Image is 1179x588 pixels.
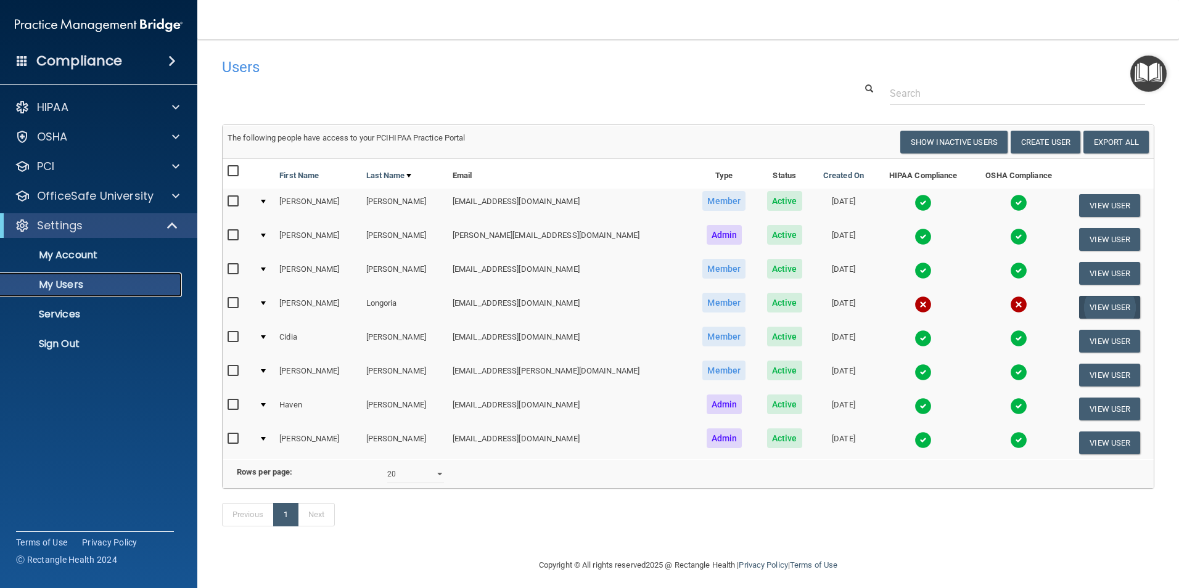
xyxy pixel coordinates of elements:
[1079,262,1140,285] button: View User
[914,262,932,279] img: tick.e7d51cea.svg
[274,392,361,426] td: Haven
[914,228,932,245] img: tick.e7d51cea.svg
[1079,194,1140,217] button: View User
[448,256,691,290] td: [EMAIL_ADDRESS][DOMAIN_NAME]
[274,358,361,392] td: [PERSON_NAME]
[16,536,67,549] a: Terms of Use
[1010,330,1027,347] img: tick.e7d51cea.svg
[812,290,875,324] td: [DATE]
[1010,398,1027,415] img: tick.e7d51cea.svg
[361,223,448,256] td: [PERSON_NAME]
[15,159,179,174] a: PCI
[1079,296,1140,319] button: View User
[767,191,802,211] span: Active
[37,218,83,233] p: Settings
[691,159,757,189] th: Type
[812,189,875,223] td: [DATE]
[812,426,875,459] td: [DATE]
[222,59,758,75] h4: Users
[1079,431,1140,454] button: View User
[812,256,875,290] td: [DATE]
[82,536,138,549] a: Privacy Policy
[37,129,68,144] p: OSHA
[279,168,319,183] a: First Name
[298,503,335,526] a: Next
[767,394,802,414] span: Active
[448,159,691,189] th: Email
[823,168,864,183] a: Created On
[767,293,802,312] span: Active
[707,428,742,448] span: Admin
[237,467,292,476] b: Rows per page:
[1010,296,1027,313] img: cross.ca9f0e7f.svg
[1130,55,1167,92] button: Open Resource Center
[702,327,746,346] span: Member
[767,361,802,380] span: Active
[914,296,932,313] img: cross.ca9f0e7f.svg
[1011,131,1080,153] button: Create User
[739,560,787,570] a: Privacy Policy
[812,358,875,392] td: [DATE]
[15,100,179,115] a: HIPAA
[274,426,361,459] td: [PERSON_NAME]
[448,426,691,459] td: [EMAIL_ADDRESS][DOMAIN_NAME]
[702,361,746,380] span: Member
[36,52,122,70] h4: Compliance
[707,225,742,245] span: Admin
[790,560,837,570] a: Terms of Use
[1079,364,1140,386] button: View User
[15,189,179,203] a: OfficeSafe University
[914,364,932,381] img: tick.e7d51cea.svg
[15,129,179,144] a: OSHA
[900,131,1008,153] button: Show Inactive Users
[966,500,1164,550] iframe: Drift Widget Chat Controller
[1010,364,1027,381] img: tick.e7d51cea.svg
[15,218,179,233] a: Settings
[228,133,466,142] span: The following people have access to your PCIHIPAA Practice Portal
[767,327,802,346] span: Active
[914,431,932,449] img: tick.e7d51cea.svg
[914,194,932,211] img: tick.e7d51cea.svg
[361,426,448,459] td: [PERSON_NAME]
[8,249,176,261] p: My Account
[1079,330,1140,353] button: View User
[16,553,117,566] span: Ⓒ Rectangle Health 2024
[8,308,176,321] p: Services
[1010,431,1027,449] img: tick.e7d51cea.svg
[448,324,691,358] td: [EMAIL_ADDRESS][DOMAIN_NAME]
[274,189,361,223] td: [PERSON_NAME]
[1010,194,1027,211] img: tick.e7d51cea.svg
[366,168,412,183] a: Last Name
[274,290,361,324] td: [PERSON_NAME]
[274,256,361,290] td: [PERSON_NAME]
[448,223,691,256] td: [PERSON_NAME][EMAIL_ADDRESS][DOMAIN_NAME]
[757,159,812,189] th: Status
[914,398,932,415] img: tick.e7d51cea.svg
[702,191,746,211] span: Member
[37,100,68,115] p: HIPAA
[812,223,875,256] td: [DATE]
[1083,131,1149,153] a: Export All
[1079,228,1140,251] button: View User
[702,293,746,312] span: Member
[361,358,448,392] td: [PERSON_NAME]
[767,225,802,245] span: Active
[707,394,742,414] span: Admin
[463,545,913,585] div: Copyright © All rights reserved 2025 @ Rectangle Health | |
[890,82,1145,105] input: Search
[1079,398,1140,420] button: View User
[8,279,176,291] p: My Users
[361,189,448,223] td: [PERSON_NAME]
[15,13,183,38] img: PMB logo
[914,330,932,347] img: tick.e7d51cea.svg
[222,503,274,526] a: Previous
[361,392,448,426] td: [PERSON_NAME]
[37,189,154,203] p: OfficeSafe University
[875,159,972,189] th: HIPAA Compliance
[448,290,691,324] td: [EMAIL_ADDRESS][DOMAIN_NAME]
[361,324,448,358] td: [PERSON_NAME]
[812,324,875,358] td: [DATE]
[361,290,448,324] td: Longoria
[448,358,691,392] td: [EMAIL_ADDRESS][PERSON_NAME][DOMAIN_NAME]
[812,392,875,426] td: [DATE]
